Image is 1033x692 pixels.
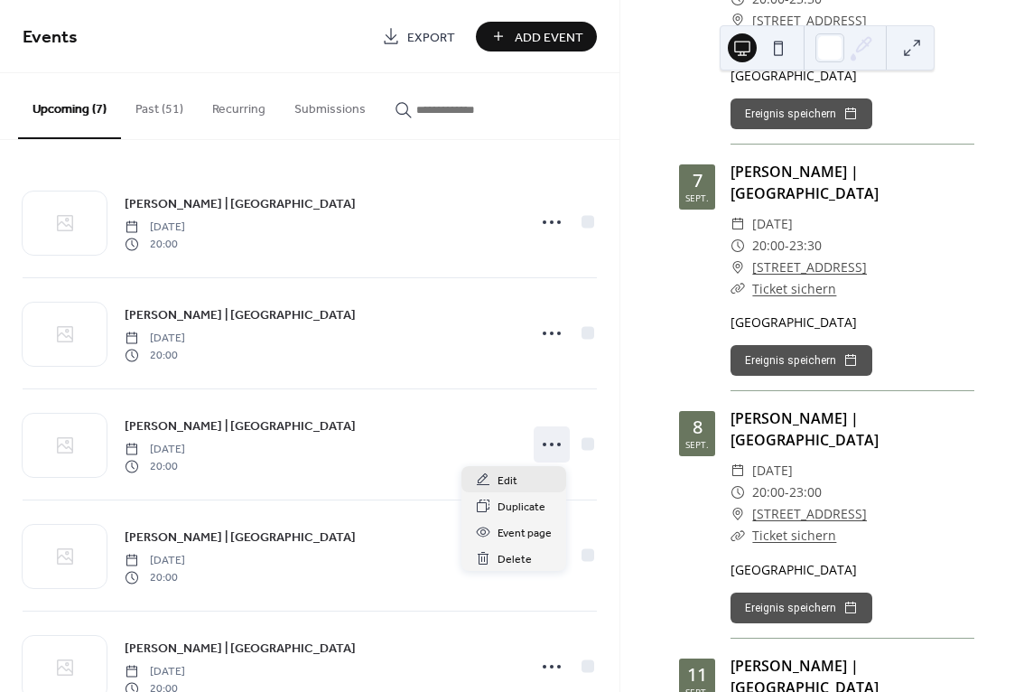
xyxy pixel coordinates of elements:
[498,550,532,569] span: Delete
[785,482,789,503] span: -
[476,22,597,51] button: Add Event
[731,213,745,235] div: ​
[731,460,745,482] div: ​
[125,638,356,659] a: [PERSON_NAME] | [GEOGRAPHIC_DATA]
[498,472,517,491] span: Edit
[731,66,974,85] div: [GEOGRAPHIC_DATA]
[752,460,793,482] span: [DATE]
[731,278,745,300] div: ​
[368,22,469,51] a: Export
[125,527,356,547] a: [PERSON_NAME] | [GEOGRAPHIC_DATA]
[125,417,356,436] span: [PERSON_NAME] | [GEOGRAPHIC_DATA]
[731,345,872,376] button: Ereignis speichern
[685,440,709,449] div: Sept.
[752,503,867,525] a: [STREET_ADDRESS]
[752,213,793,235] span: [DATE]
[752,527,836,544] a: Ticket sichern
[125,331,185,347] span: [DATE]
[687,666,707,684] div: 11
[121,73,198,137] button: Past (51)
[125,347,185,363] span: 20:00
[789,482,822,503] span: 23:00
[731,313,974,332] div: [GEOGRAPHIC_DATA]
[407,28,455,47] span: Export
[752,10,867,32] a: [STREET_ADDRESS]
[125,458,185,474] span: 20:00
[731,482,745,503] div: ​
[125,306,356,325] span: [PERSON_NAME] | [GEOGRAPHIC_DATA]
[752,257,867,278] a: [STREET_ADDRESS]
[789,235,822,257] span: 23:30
[731,98,872,129] button: Ereignis speichern
[198,73,280,137] button: Recurring
[125,416,356,436] a: [PERSON_NAME] | [GEOGRAPHIC_DATA]
[498,498,545,517] span: Duplicate
[693,418,703,436] div: 8
[125,664,185,680] span: [DATE]
[752,235,785,257] span: 20:00
[125,236,185,252] span: 20:00
[125,195,356,214] span: [PERSON_NAME] | [GEOGRAPHIC_DATA]
[125,193,356,214] a: [PERSON_NAME] | [GEOGRAPHIC_DATA]
[280,73,380,137] button: Submissions
[731,235,745,257] div: ​
[731,257,745,278] div: ​
[125,304,356,325] a: [PERSON_NAME] | [GEOGRAPHIC_DATA]
[731,10,745,32] div: ​
[731,503,745,525] div: ​
[731,162,879,203] a: [PERSON_NAME] | [GEOGRAPHIC_DATA]
[125,442,185,458] span: [DATE]
[18,73,121,139] button: Upcoming (7)
[693,172,703,190] div: 7
[125,528,356,547] span: [PERSON_NAME] | [GEOGRAPHIC_DATA]
[731,593,872,623] button: Ereignis speichern
[752,280,836,297] a: Ticket sichern
[125,640,356,659] span: [PERSON_NAME] | [GEOGRAPHIC_DATA]
[731,525,745,547] div: ​
[125,220,185,236] span: [DATE]
[685,193,709,202] div: Sept.
[731,560,974,579] div: [GEOGRAPHIC_DATA]
[752,482,785,503] span: 20:00
[125,553,185,569] span: [DATE]
[785,235,789,257] span: -
[731,408,879,450] a: [PERSON_NAME] | [GEOGRAPHIC_DATA]
[125,569,185,585] span: 20:00
[515,28,583,47] span: Add Event
[498,524,552,543] span: Event page
[23,20,78,55] span: Events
